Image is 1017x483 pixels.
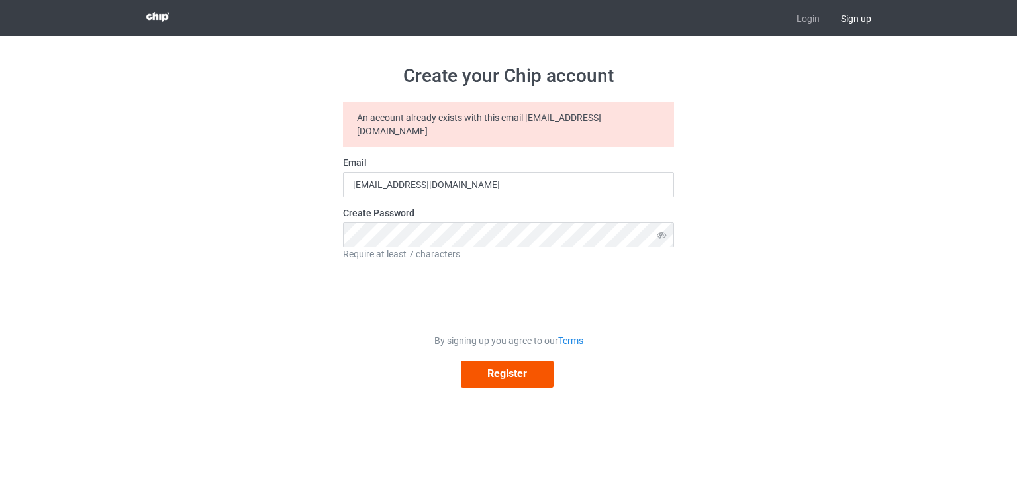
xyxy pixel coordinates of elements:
img: 3d383065fc803cdd16c62507c020ddf8.png [146,12,169,22]
label: Create Password [343,206,674,220]
div: Require at least 7 characters [343,247,674,261]
iframe: reCAPTCHA [408,270,609,322]
h1: Create your Chip account [343,64,674,88]
a: Terms [558,335,583,346]
div: An account already exists with this email [EMAIL_ADDRESS][DOMAIN_NAME] [343,102,674,147]
div: By signing up you agree to our [343,334,674,347]
button: Register [461,361,554,388]
label: Email [343,156,674,169]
